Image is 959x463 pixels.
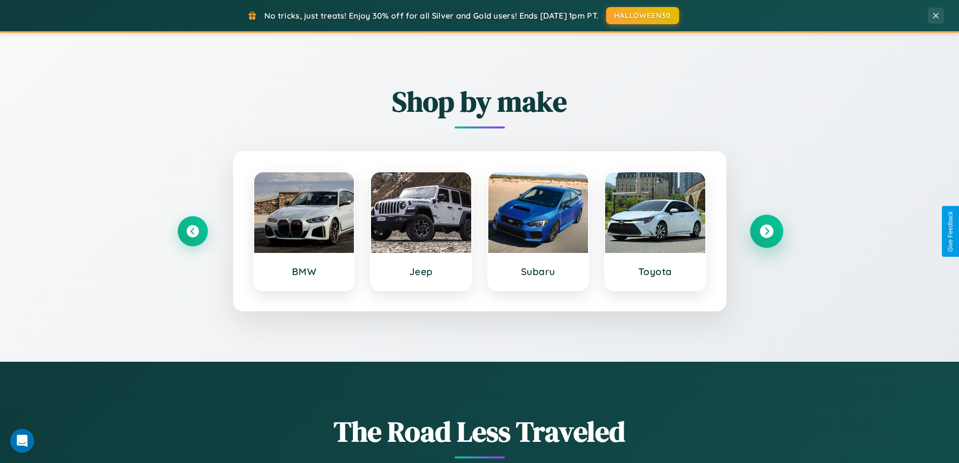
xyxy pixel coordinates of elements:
h3: BMW [264,266,344,278]
h3: Subaru [498,266,578,278]
iframe: Intercom live chat [10,429,34,453]
div: Give Feedback [947,211,954,252]
button: HALLOWEEN30 [606,7,679,24]
h1: The Road Less Traveled [178,412,782,451]
h3: Toyota [615,266,695,278]
h3: Jeep [381,266,461,278]
span: No tricks, just treats! Enjoy 30% off for all Silver and Gold users! Ends [DATE] 1pm PT. [264,11,599,21]
h2: Shop by make [178,82,782,121]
